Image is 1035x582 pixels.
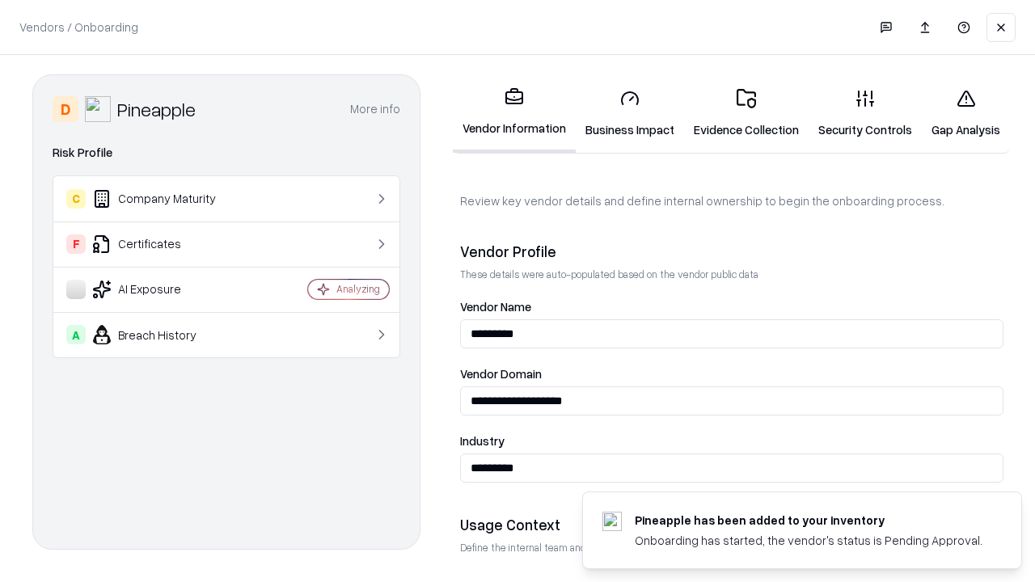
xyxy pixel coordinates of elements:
p: These details were auto-populated based on the vendor public data [460,268,1003,281]
div: AI Exposure [66,280,260,299]
div: Onboarding has started, the vendor's status is Pending Approval. [635,532,982,549]
div: A [66,325,86,344]
a: Vendor Information [453,74,576,153]
div: D [53,96,78,122]
div: Pineapple [117,96,196,122]
label: Vendor Domain [460,368,1003,380]
div: Company Maturity [66,189,260,209]
a: Evidence Collection [684,76,809,151]
div: Analyzing [336,282,380,296]
p: Vendors / Onboarding [19,19,138,36]
button: More info [350,95,400,124]
a: Business Impact [576,76,684,151]
div: Usage Context [460,515,1003,534]
a: Security Controls [809,76,922,151]
div: C [66,189,86,209]
img: pineappleenergy.com [602,512,622,531]
div: Pineapple has been added to your inventory [635,512,982,529]
div: Breach History [66,325,260,344]
div: Vendor Profile [460,242,1003,261]
p: Review key vendor details and define internal ownership to begin the onboarding process. [460,192,1003,209]
a: Gap Analysis [922,76,1010,151]
label: Vendor Name [460,301,1003,313]
div: Risk Profile [53,143,400,162]
img: Pineapple [85,96,111,122]
label: Industry [460,435,1003,447]
div: Certificates [66,234,260,254]
div: F [66,234,86,254]
p: Define the internal team and reason for using this vendor. This helps assess business relevance a... [460,541,1003,555]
